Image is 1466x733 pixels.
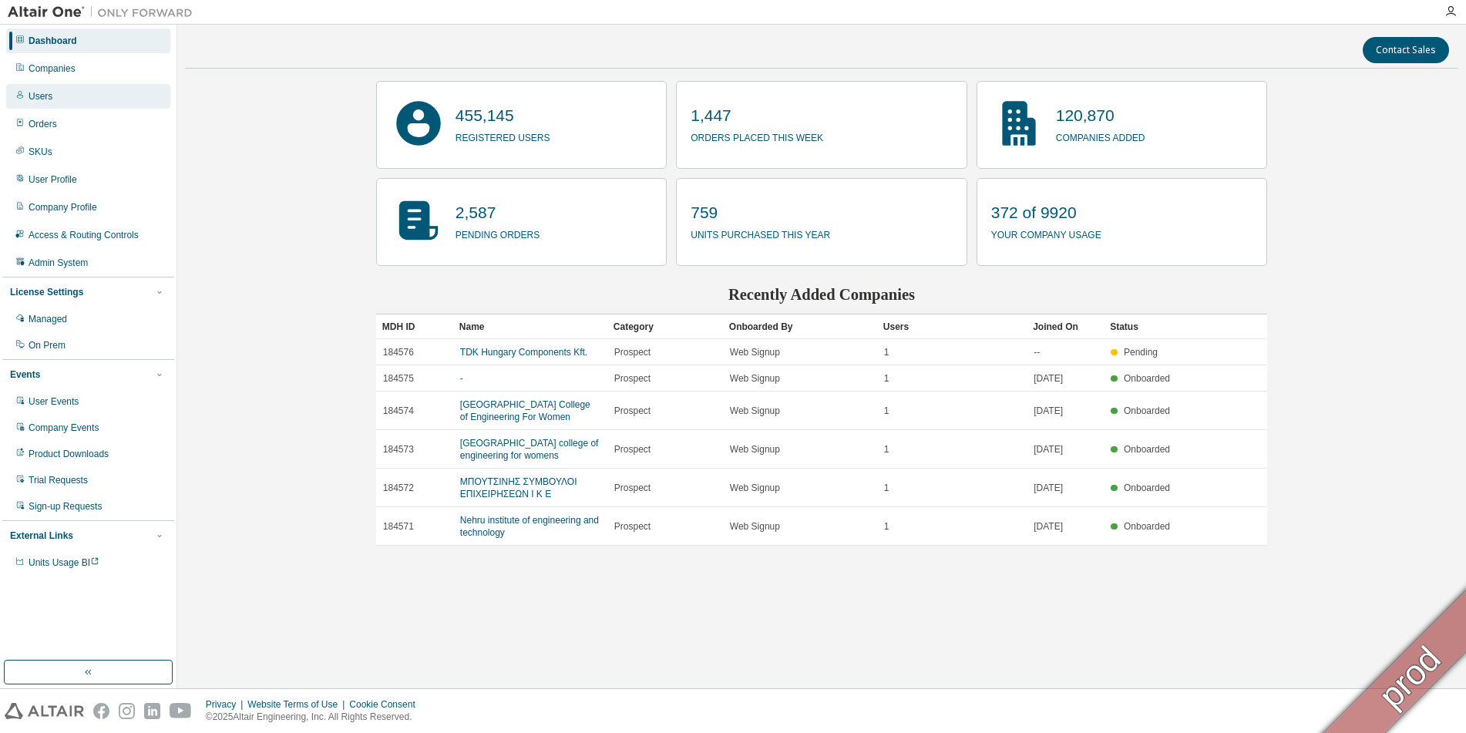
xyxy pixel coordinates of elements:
span: Web Signup [730,520,780,533]
p: 455,145 [456,104,550,127]
p: 2,587 [456,201,540,224]
p: © 2025 Altair Engineering, Inc. All Rights Reserved. [206,711,425,724]
div: MDH ID [382,314,447,339]
a: Nehru institute of engineering and technology [460,515,599,538]
a: TDK Hungary Components Kft. [460,347,587,358]
p: 1,447 [691,104,823,127]
span: Web Signup [730,346,780,358]
span: 1 [884,520,889,533]
span: Web Signup [730,443,780,456]
div: Company Events [29,422,99,434]
div: Privacy [206,698,247,711]
div: Sign-up Requests [29,500,102,513]
div: Product Downloads [29,448,109,460]
div: Dashboard [29,35,77,47]
p: 372 of 9920 [991,201,1101,224]
div: Access & Routing Controls [29,229,139,241]
span: [DATE] [1034,443,1063,456]
span: [DATE] [1034,372,1063,385]
div: Managed [29,313,67,325]
span: Prospect [614,482,651,494]
img: facebook.svg [93,703,109,719]
span: 1 [884,346,889,358]
span: 1 [884,443,889,456]
p: 120,870 [1056,104,1145,127]
h2: Recently Added Companies [376,284,1267,304]
img: linkedin.svg [144,703,160,719]
span: Units Usage BI [29,557,99,568]
div: Joined On [1033,314,1098,339]
div: Category [614,314,717,339]
span: Prospect [614,520,651,533]
span: Web Signup [730,482,780,494]
img: Altair One [8,5,200,20]
div: Users [883,314,1020,339]
img: instagram.svg [119,703,135,719]
div: Name [459,314,601,339]
div: SKUs [29,146,52,158]
div: Users [29,90,52,103]
div: Status [1110,314,1175,339]
div: User Profile [29,173,77,186]
div: Company Profile [29,201,97,214]
p: orders placed this week [691,127,823,145]
div: Orders [29,118,57,130]
p: units purchased this year [691,224,830,242]
a: [GEOGRAPHIC_DATA] College of Engineering For Women [460,399,590,422]
img: altair_logo.svg [5,703,84,719]
a: - [460,373,463,384]
span: Prospect [614,443,651,456]
div: License Settings [10,286,83,298]
span: Web Signup [730,372,780,385]
div: On Prem [29,339,66,351]
div: Companies [29,62,76,75]
span: 1 [884,482,889,494]
div: External Links [10,530,73,542]
div: User Events [29,395,79,408]
span: Onboarded [1124,405,1170,416]
p: pending orders [456,224,540,242]
div: Cookie Consent [349,698,424,711]
span: 1 [884,405,889,417]
div: Onboarded By [729,314,871,339]
span: [DATE] [1034,520,1063,533]
span: Onboarded [1124,444,1170,455]
div: Events [10,368,40,381]
span: 184572 [383,482,414,494]
span: 184576 [383,346,414,358]
span: Prospect [614,346,651,358]
span: Onboarded [1124,521,1170,532]
span: 184573 [383,443,414,456]
span: Web Signup [730,405,780,417]
p: registered users [456,127,550,145]
a: ΜΠΟΥΤΣΙΝΗΣ ΣΥΜΒΟΥΛΟΙ ΕΠΙΧΕΙΡΗΣΕΩΝ Ι Κ Ε [460,476,577,499]
span: -- [1034,346,1040,358]
span: [DATE] [1034,482,1063,494]
span: 184574 [383,405,414,417]
p: 759 [691,201,830,224]
img: youtube.svg [170,703,192,719]
span: Prospect [614,372,651,385]
span: 184571 [383,520,414,533]
a: [GEOGRAPHIC_DATA] college of engineering for womens [460,438,599,461]
p: your company usage [991,224,1101,242]
span: Pending [1124,347,1158,358]
div: Website Terms of Use [247,698,349,711]
span: 1 [884,372,889,385]
div: Admin System [29,257,88,269]
span: [DATE] [1034,405,1063,417]
div: Trial Requests [29,474,88,486]
span: Onboarded [1124,373,1170,384]
p: companies added [1056,127,1145,145]
span: Prospect [614,405,651,417]
span: 184575 [383,372,414,385]
span: Onboarded [1124,483,1170,493]
button: Contact Sales [1363,37,1449,63]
